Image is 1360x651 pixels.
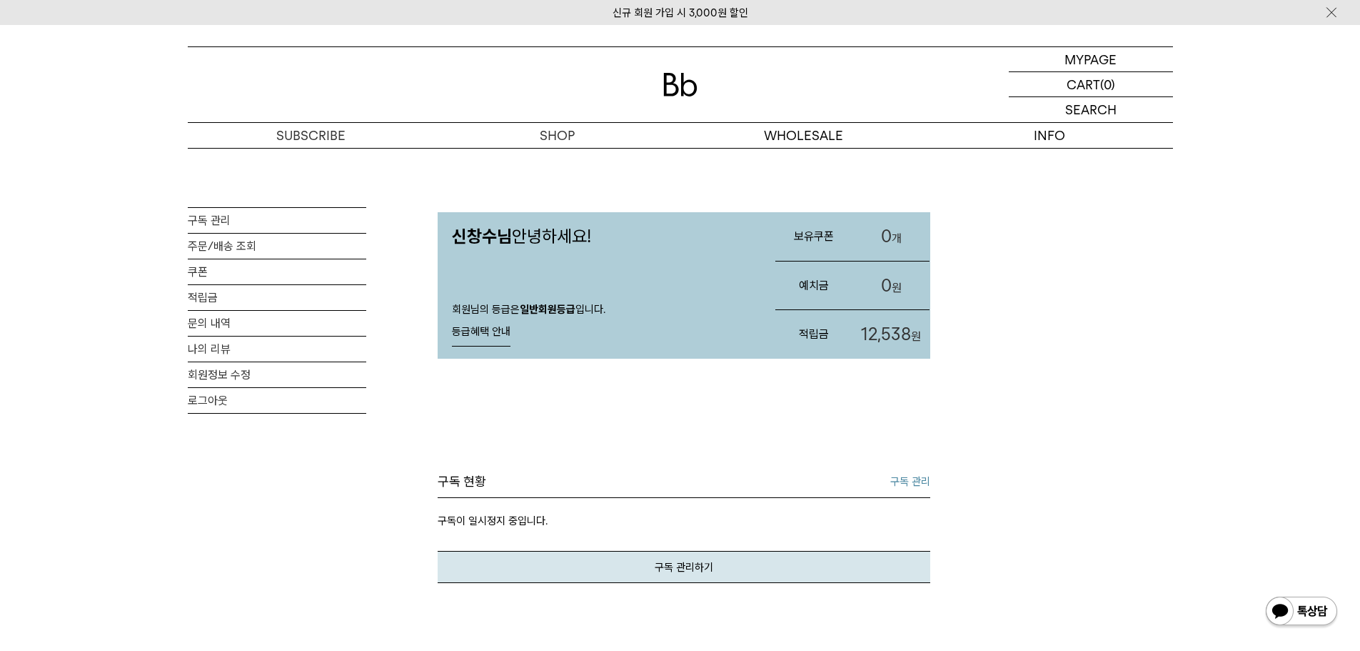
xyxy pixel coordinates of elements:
h3: 적립금 [775,315,852,353]
a: 나의 리뷰 [188,337,366,362]
p: (0) [1100,72,1115,96]
a: SHOP [434,123,680,148]
h3: 예치금 [775,267,852,304]
p: SEARCH [1065,97,1117,122]
p: 안녕하세요! [438,212,761,261]
a: 12,538원 [852,310,930,359]
p: 구독이 일시정지 중입니다. [438,498,930,551]
p: CART [1067,72,1100,96]
h3: 구독 현황 [438,473,486,490]
h3: 보유쿠폰 [775,217,852,255]
span: 0 [881,226,892,247]
a: 구독 관리 [890,473,930,490]
p: INFO [927,123,1173,148]
p: WHOLESALE [680,123,927,148]
a: 주문/배송 조회 [188,234,366,259]
img: 카카오톡 채널 1:1 채팅 버튼 [1264,595,1339,630]
span: 12,538 [861,324,911,344]
p: MYPAGE [1064,47,1117,71]
span: 0 [881,275,892,296]
a: SUBSCRIBE [188,123,434,148]
a: 적립금 [188,285,366,310]
strong: 신창수님 [452,226,512,247]
a: CART (0) [1009,72,1173,97]
a: 구독 관리 [188,208,366,233]
img: 로고 [663,73,697,96]
a: MYPAGE [1009,47,1173,72]
a: 로그아웃 [188,388,366,413]
a: 신규 회원 가입 시 3,000원 할인 [613,6,748,19]
a: 문의 내역 [188,311,366,336]
div: 회원님의 등급은 입니다. [438,289,761,359]
strong: 일반회원등급 [520,303,575,316]
a: 0원 [852,262,930,310]
a: 회원정보 수정 [188,362,366,387]
a: 0개 [852,212,930,261]
a: 쿠폰 [188,259,366,284]
a: 등급혜택 안내 [452,318,510,347]
a: 구독 관리하기 [438,551,930,583]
